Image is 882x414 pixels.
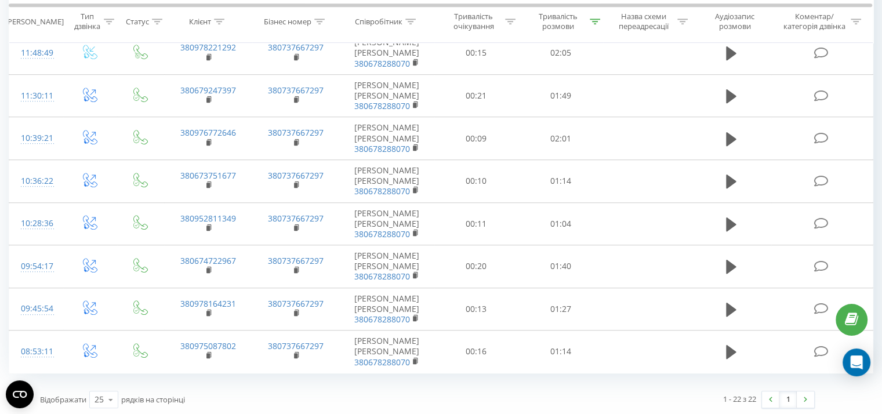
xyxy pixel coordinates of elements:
div: Аудіозапис розмови [701,12,769,32]
td: 01:40 [518,245,602,288]
div: Коментар/категорія дзвінка [780,12,848,32]
div: 09:54:17 [21,255,52,278]
div: 10:39:21 [21,127,52,150]
td: 00:13 [434,288,518,331]
td: [PERSON_NAME] [PERSON_NAME] [340,159,434,202]
td: 01:49 [518,74,602,117]
a: 380674722967 [180,255,236,266]
td: [PERSON_NAME] [PERSON_NAME] [340,202,434,245]
div: Open Intercom Messenger [843,348,870,376]
div: [PERSON_NAME] [5,17,64,27]
td: [PERSON_NAME] [PERSON_NAME] [340,288,434,331]
div: Тривалість розмови [529,12,587,32]
button: Open CMP widget [6,380,34,408]
td: [PERSON_NAME] [PERSON_NAME] [340,117,434,160]
td: 01:27 [518,288,602,331]
a: 380737667297 [268,255,324,266]
div: 11:30:11 [21,85,52,107]
div: Клієнт [189,17,211,27]
div: Співробітник [355,17,402,27]
td: 00:16 [434,331,518,373]
a: 380673751677 [180,170,236,181]
td: 02:05 [518,32,602,75]
a: 1 [779,391,797,408]
div: 25 [95,394,104,405]
a: 380678288070 [354,100,410,111]
div: Назва схеми переадресації [614,12,674,32]
a: 380975087802 [180,340,236,351]
a: 380978164231 [180,298,236,309]
a: 380737667297 [268,170,324,181]
a: 380678288070 [354,186,410,197]
a: 380679247397 [180,85,236,96]
a: 380978221292 [180,42,236,53]
a: 380737667297 [268,298,324,309]
a: 380678288070 [354,58,410,69]
td: 01:14 [518,159,602,202]
td: [PERSON_NAME] [PERSON_NAME] [340,331,434,373]
td: 00:10 [434,159,518,202]
a: 380737667297 [268,127,324,138]
td: 01:14 [518,331,602,373]
div: 11:48:49 [21,42,52,64]
div: 09:45:54 [21,297,52,320]
td: [PERSON_NAME] [PERSON_NAME] [340,245,434,288]
div: 10:28:36 [21,212,52,235]
div: Статус [126,17,149,27]
a: 380737667297 [268,85,324,96]
td: 00:21 [434,74,518,117]
a: 380678288070 [354,314,410,325]
a: 380737667297 [268,340,324,351]
div: Тривалість очікування [445,12,503,32]
div: 1 - 22 з 22 [723,393,756,405]
td: 02:01 [518,117,602,160]
div: 08:53:11 [21,340,52,363]
td: 00:11 [434,202,518,245]
div: Тип дзвінка [73,12,100,32]
div: Бізнес номер [264,17,311,27]
span: Відображати [40,394,86,405]
a: 380678288070 [354,357,410,368]
a: 380678288070 [354,228,410,239]
td: 00:20 [434,245,518,288]
td: 00:09 [434,117,518,160]
td: [PERSON_NAME] [PERSON_NAME] [340,74,434,117]
a: 380976772646 [180,127,236,138]
a: 380678288070 [354,143,410,154]
span: рядків на сторінці [121,394,185,405]
td: 00:15 [434,32,518,75]
td: 01:04 [518,202,602,245]
a: 380952811349 [180,213,236,224]
a: 380678288070 [354,271,410,282]
a: 380737667297 [268,213,324,224]
td: [PERSON_NAME] [PERSON_NAME] [340,32,434,75]
a: 380737667297 [268,42,324,53]
div: 10:36:22 [21,170,52,193]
